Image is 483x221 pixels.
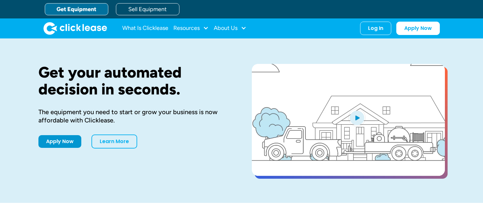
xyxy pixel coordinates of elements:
a: Sell Equipment [116,3,179,15]
img: Blue play button logo on a light blue circular background [348,109,366,127]
div: Resources [173,22,209,35]
a: home [44,22,107,35]
a: Apply Now [396,22,440,35]
h1: Get your automated decision in seconds. [38,64,231,98]
a: open lightbox [252,64,445,176]
a: Apply Now [38,135,81,148]
img: Clicklease logo [44,22,107,35]
div: About Us [214,22,246,35]
a: Get Equipment [45,3,108,15]
div: The equipment you need to start or grow your business is now affordable with Clicklease. [38,108,231,124]
div: Log In [368,25,383,31]
a: What Is Clicklease [122,22,168,35]
a: Learn More [91,135,137,148]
